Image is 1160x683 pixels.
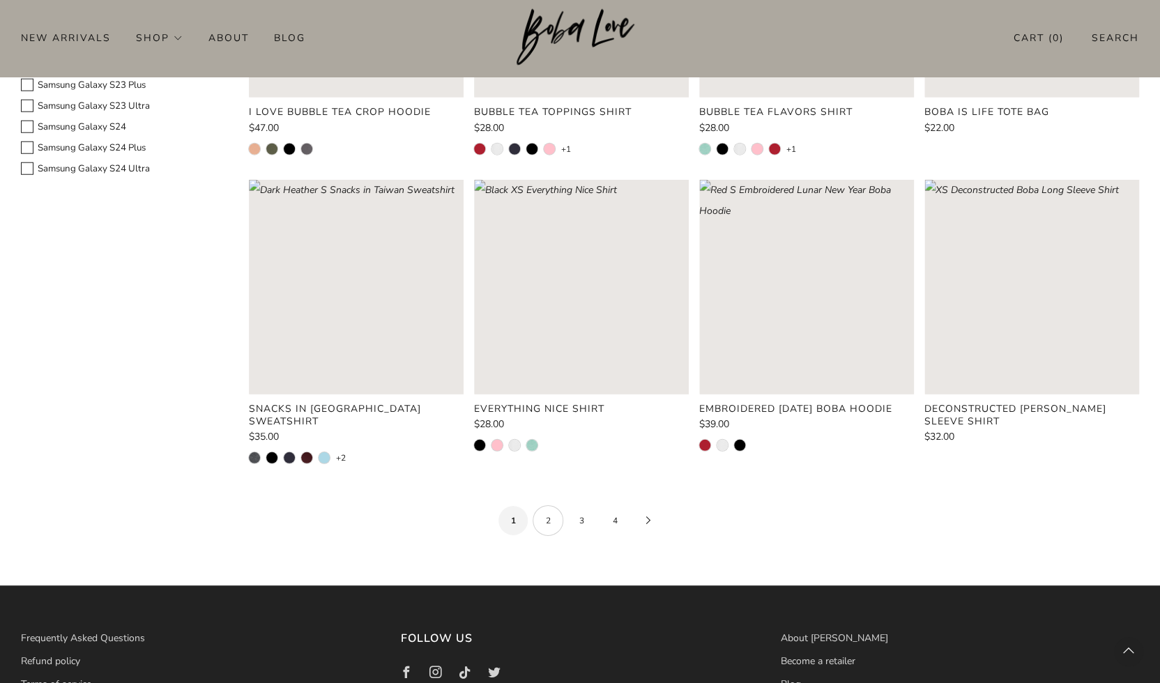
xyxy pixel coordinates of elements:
[249,105,431,118] product-card-title: I Love Bubble Tea Crop Hoodie
[474,105,632,118] product-card-title: Bubble Tea Toppings Shirt
[249,180,464,394] image-skeleton: Loading image: Dark Heather S Snacks in Taiwan Sweatshirt
[401,628,760,649] h3: Follow us
[249,430,279,443] span: $35.00
[533,505,563,536] a: 2
[474,417,504,431] span: $28.00
[924,121,954,135] span: $22.00
[474,402,604,415] product-card-title: Everything Nice Shirt
[21,77,228,93] label: Samsung Galaxy S23 Plus
[249,123,464,133] a: $47.00
[474,180,689,394] a: Black XS Everything Nice Shirt Loading image: Black XS Everything Nice Shirt
[1114,637,1143,666] back-to-top-button: Back to top
[699,402,892,415] product-card-title: Embroidered [DATE] Boba Hoodie
[699,417,729,431] span: $39.00
[249,106,464,118] a: I Love Bubble Tea Crop Hoodie
[699,420,914,429] a: $39.00
[249,403,464,428] a: Snacks in [GEOGRAPHIC_DATA] Sweatshirt
[336,452,346,463] a: +2
[699,105,853,118] product-card-title: Bubble Tea Flavors Shirt
[274,26,305,49] a: Blog
[924,180,1139,394] a: XS Deconstructed Boba Long Sleeve Shirt Loading image: XS Deconstructed Boba Long Sleeve Shirt
[21,631,145,645] a: Frequently Asked Questions
[474,420,689,429] a: $28.00
[566,505,597,536] a: 3
[249,180,464,394] a: Dark Heather S Snacks in Taiwan Sweatshirt Loading image: Dark Heather S Snacks in Taiwan Sweatshirt
[136,26,183,49] a: Shop
[474,180,689,394] image-skeleton: Loading image: Black XS Everything Nice Shirt
[474,106,689,118] a: Bubble Tea Toppings Shirt
[924,403,1139,428] a: Deconstructed [PERSON_NAME] Sleeve Shirt
[924,123,1139,133] a: $22.00
[517,9,644,67] a: Boba Love
[924,106,1139,118] a: Boba is Life Tote Bag
[699,121,729,135] span: $28.00
[924,430,954,443] span: $32.00
[474,123,689,133] a: $28.00
[699,106,914,118] a: Bubble Tea Flavors Shirt
[517,9,644,66] img: Boba Love
[699,180,914,394] image-skeleton: Loading image: Red S Embroidered Lunar New Year Boba Hoodie
[786,144,796,155] a: +1
[21,161,228,177] label: Samsung Galaxy S24 Ultra
[474,403,689,415] a: Everything Nice Shirt
[21,140,228,156] label: Samsung Galaxy S24 Plus
[699,123,914,133] a: $28.00
[699,403,914,415] a: Embroidered [DATE] Boba Hoodie
[21,26,111,49] a: New Arrivals
[498,505,528,536] span: 1
[600,505,630,536] a: 4
[924,105,1049,118] product-card-title: Boba is Life Tote Bag
[474,121,504,135] span: $28.00
[249,121,279,135] span: $47.00
[924,432,1139,442] a: $32.00
[780,654,855,668] a: Become a retailer
[208,26,249,49] a: About
[1092,26,1139,49] a: Search
[561,144,571,155] a: +1
[780,631,887,645] a: About [PERSON_NAME]
[249,402,421,428] product-card-title: Snacks in [GEOGRAPHIC_DATA] Sweatshirt
[249,432,464,442] a: $35.00
[924,180,1139,394] image-skeleton: Loading image: XS Deconstructed Boba Long Sleeve Shirt
[1053,31,1060,45] items-count: 0
[21,119,228,135] label: Samsung Galaxy S24
[699,180,914,394] a: Red S Embroidered Lunar New Year Boba Hoodie Loading image: Red S Embroidered Lunar New Year Boba...
[924,402,1106,428] product-card-title: Deconstructed [PERSON_NAME] Sleeve Shirt
[21,98,228,114] label: Samsung Galaxy S23 Ultra
[1014,26,1064,49] a: Cart
[21,654,80,668] a: Refund policy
